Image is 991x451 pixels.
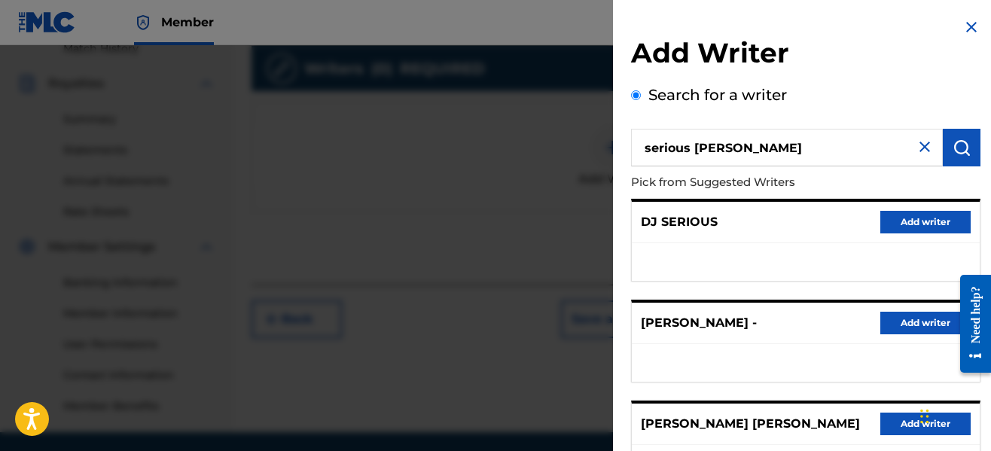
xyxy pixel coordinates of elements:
img: Top Rightsholder [134,14,152,32]
iframe: Chat Widget [916,379,991,451]
input: Search writer's name or IPI Number [631,129,943,166]
iframe: Resource Center [949,264,991,385]
img: Search Works [953,139,971,157]
img: MLC Logo [18,11,76,33]
button: Add writer [880,211,971,233]
h2: Add Writer [631,36,980,75]
span: Member [161,14,214,31]
p: [PERSON_NAME] [PERSON_NAME] [641,415,860,433]
p: [PERSON_NAME] - [641,314,757,332]
div: Drag [920,394,929,439]
p: Pick from Suggested Writers [631,166,895,199]
img: close [916,138,934,156]
p: DJ SERIOUS [641,213,718,231]
button: Add writer [880,413,971,435]
button: Add writer [880,312,971,334]
label: Search for a writer [648,86,787,104]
